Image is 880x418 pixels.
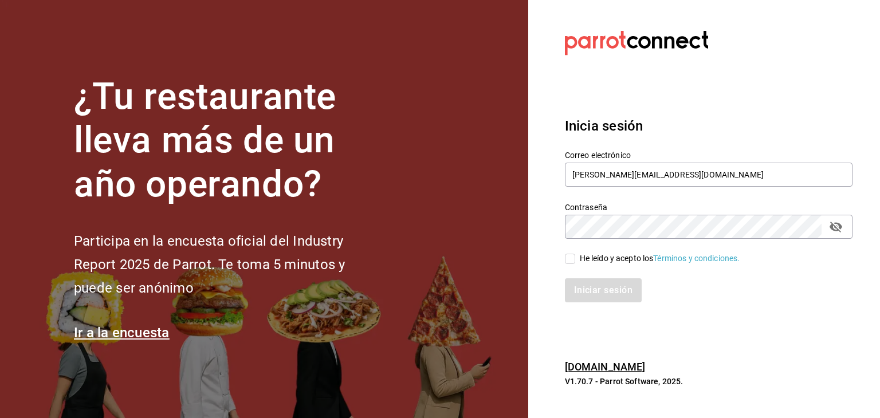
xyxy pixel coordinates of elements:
div: He leído y acepto los [580,253,740,265]
input: Ingresa tu correo electrónico [565,163,852,187]
a: Ir a la encuesta [74,325,170,341]
p: V1.70.7 - Parrot Software, 2025. [565,376,852,387]
h1: ¿Tu restaurante lleva más de un año operando? [74,75,383,207]
h2: Participa en la encuesta oficial del Industry Report 2025 de Parrot. Te toma 5 minutos y puede se... [74,230,383,299]
a: [DOMAIN_NAME] [565,361,646,373]
label: Contraseña [565,203,852,211]
a: Términos y condiciones. [653,254,740,263]
h3: Inicia sesión [565,116,852,136]
button: passwordField [826,217,846,236]
label: Correo electrónico [565,151,852,159]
